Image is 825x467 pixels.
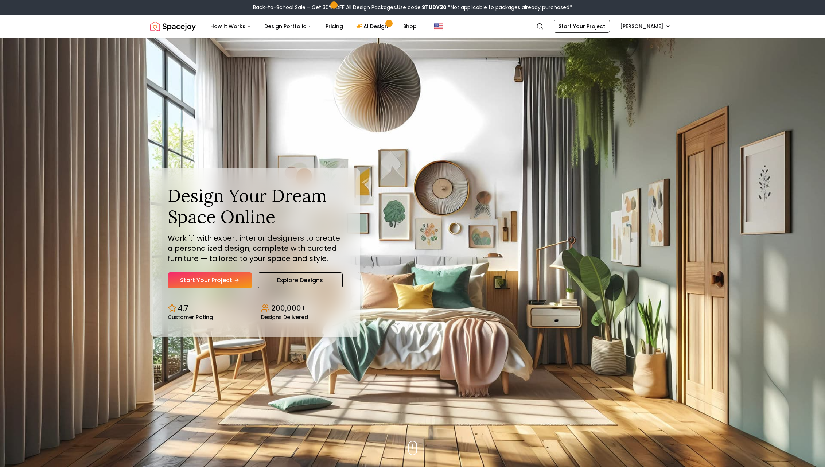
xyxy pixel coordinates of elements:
small: Customer Rating [168,315,213,320]
nav: Main [205,19,423,34]
span: *Not applicable to packages already purchased* [447,4,572,11]
button: [PERSON_NAME] [616,20,675,33]
a: Pricing [320,19,349,34]
h1: Design Your Dream Space Online [168,185,343,227]
nav: Global [150,15,675,38]
small: Designs Delivered [261,315,308,320]
p: Work 1:1 with expert interior designers to create a personalized design, complete with curated fu... [168,233,343,264]
a: Start Your Project [168,272,252,288]
b: STUDY30 [422,4,447,11]
button: Design Portfolio [258,19,318,34]
p: 200,000+ [271,303,306,313]
div: Design stats [168,297,343,320]
img: Spacejoy Logo [150,19,196,34]
span: Use code: [397,4,447,11]
div: Back-to-School Sale – Get 30% OFF All Design Packages. [253,4,572,11]
a: Explore Designs [258,272,343,288]
a: Shop [397,19,423,34]
a: Start Your Project [554,20,610,33]
a: AI Design [350,19,396,34]
a: Spacejoy [150,19,196,34]
button: How It Works [205,19,257,34]
p: 4.7 [178,303,188,313]
img: United States [434,22,443,31]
